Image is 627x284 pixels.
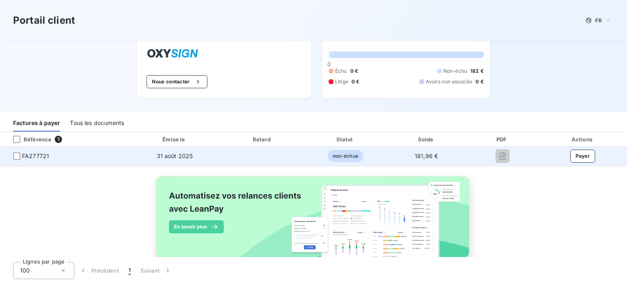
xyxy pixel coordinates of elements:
div: Référence [7,136,51,143]
h3: Portail client [13,13,75,28]
button: Suivant [136,262,177,279]
span: 1 [55,136,62,143]
div: Émise le [131,135,219,143]
span: Avoirs non associés [426,78,472,85]
img: banner [149,171,478,272]
div: Solde [388,135,465,143]
div: Statut [306,135,385,143]
div: Factures à payer [13,114,60,132]
span: 100 [20,266,30,275]
span: 0 € [476,78,483,85]
div: Actions [540,135,625,143]
span: Non-échu [443,67,467,75]
span: 0 € [350,67,358,75]
span: 0 [327,61,331,67]
button: Précédent [74,262,124,279]
div: PDF [468,135,537,143]
span: FA277721 [22,152,49,160]
span: FR [595,17,602,24]
span: 31 août 2025 [157,152,193,159]
span: Litige [335,78,348,85]
span: non-échue [328,150,363,162]
div: Retard [222,135,303,143]
span: 1 [129,266,131,275]
span: 0 € [351,78,359,85]
button: 1 [124,262,136,279]
span: 181,96 € [415,152,438,159]
button: Nous contacter [147,75,207,88]
div: Tous les documents [70,114,124,132]
span: 182 € [470,67,484,75]
img: Company logo [147,45,199,62]
span: Échu [335,67,347,75]
button: Payer [570,150,596,163]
